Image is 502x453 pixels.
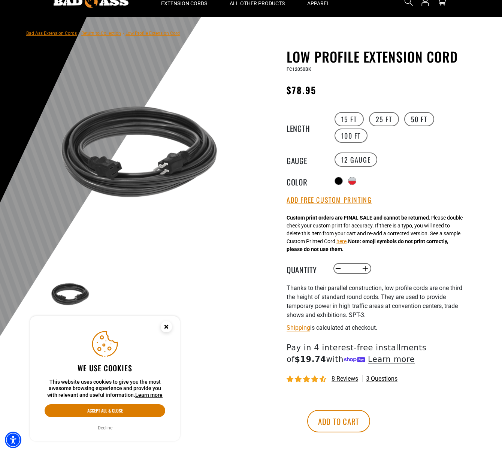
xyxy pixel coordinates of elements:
strong: Custom print orders are FINAL SALE and cannot be returned. [287,215,430,221]
strong: Note: emoji symbols do not print correctly, please do not use them. [287,238,448,252]
button: Add Free Custom Printing [287,196,372,204]
span: › [78,31,80,36]
img: black [48,274,92,317]
div: is calculated at checkout. [287,323,470,333]
span: › [123,31,124,36]
aside: Cookie Consent [30,316,180,441]
button: Add to cart [307,410,370,432]
span: FC12050BK [287,67,311,72]
label: 100 FT [335,129,368,143]
legend: Color [287,176,324,186]
button: here [336,238,347,245]
span: $78.95 [287,83,316,97]
h2: We use cookies [45,363,165,373]
span: 3 questions [366,375,397,383]
a: This website uses cookies to give you the most awesome browsing experience and provide you with r... [135,392,163,398]
h1: Low Profile Extension Cord [287,49,470,64]
span: 8 reviews [332,375,358,382]
a: Return to Collection [81,31,121,36]
div: Accessibility Menu [5,432,21,448]
img: black [48,68,229,248]
p: This website uses cookies to give you the most awesome browsing experience and provide you with r... [45,379,165,399]
div: Please double check your custom print for accuracy. If there is a typo, you will need to delete t... [287,214,463,253]
label: 15 FT [335,112,364,126]
legend: Length [287,123,324,132]
span: 4.50 stars [287,376,328,383]
span: Low Profile Extension Cord [125,31,180,36]
a: Shipping [287,324,310,331]
button: Close this option [153,316,180,339]
nav: breadcrumbs [26,28,180,37]
label: Quantity [287,264,324,274]
a: Bad Ass Extension Cords [26,31,77,36]
button: Decline [96,424,115,432]
label: 12 Gauge [335,152,378,167]
button: Accept all & close [45,404,165,417]
label: 25 FT [369,112,399,126]
p: Thanks to their parallel construction, low profile cords are one third the height of standard rou... [287,284,470,320]
legend: Gauge [287,155,324,164]
label: 50 FT [404,112,434,126]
